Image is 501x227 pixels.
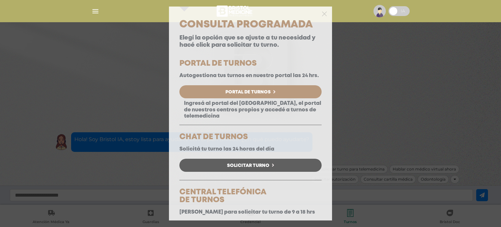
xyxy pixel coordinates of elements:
span: Consulta Programada [179,20,313,29]
p: [PERSON_NAME] para solicitar tu turno de 9 a 18 hrs [179,209,322,215]
h5: CENTRAL TELEFÓNICA DE TURNOS [179,188,322,204]
p: Autogestiona tus turnos en nuestro portal las 24 hrs. [179,73,322,79]
h5: PORTAL DE TURNOS [179,60,322,68]
span: Portal de Turnos [225,90,271,94]
span: Solicitar Turno [227,163,269,168]
h5: CHAT DE TURNOS [179,133,322,141]
p: Ingresá al portal del [GEOGRAPHIC_DATA], el portal de nuestros centros propios y accedé a turnos ... [179,100,322,119]
a: Solicitar Turno [179,159,322,172]
p: Elegí la opción que se ajuste a tu necesidad y hacé click para solicitar tu turno. [179,35,322,49]
a: Portal de Turnos [179,85,322,98]
p: Solicitá tu turno las 24 horas del día [179,146,322,152]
